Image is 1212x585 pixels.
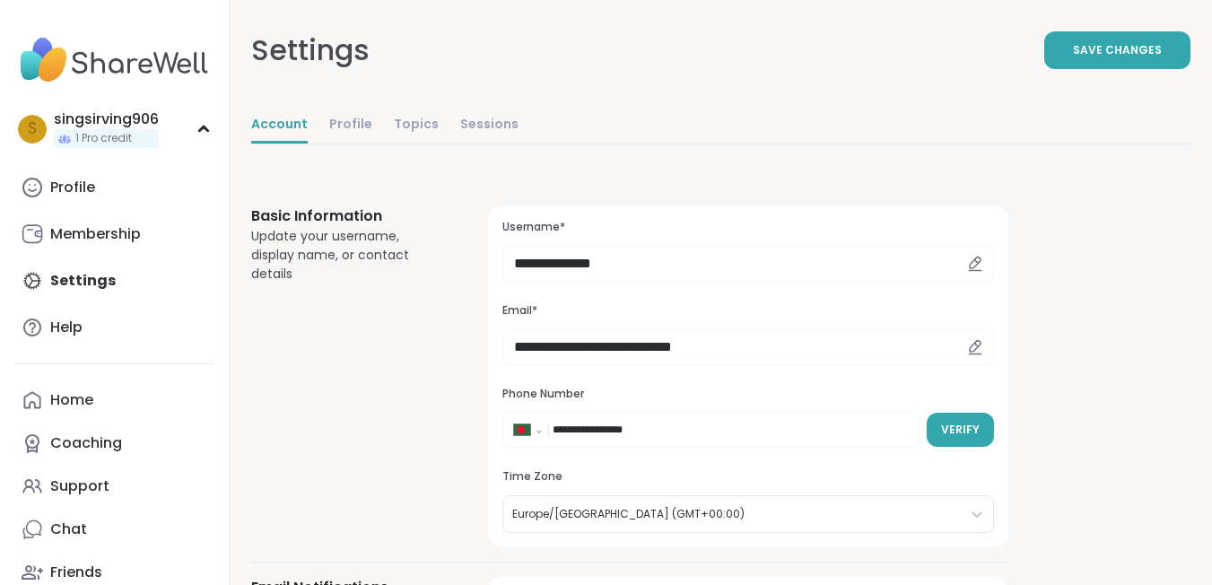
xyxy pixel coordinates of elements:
a: Coaching [14,422,214,465]
a: Membership [14,213,214,256]
h3: Email* [502,303,994,319]
span: 1 Pro credit [75,131,132,146]
div: Settings [251,29,370,72]
span: Save Changes [1073,42,1162,58]
a: Account [251,108,308,144]
div: Update your username, display name, or contact details [251,227,445,284]
button: Verify [927,413,994,447]
div: singsirving906 [54,109,159,129]
div: Friends [50,563,102,582]
span: s [28,118,37,141]
img: ShareWell Nav Logo [14,29,214,92]
a: Profile [329,108,372,144]
div: Help [50,318,83,337]
div: Profile [50,178,95,197]
a: Home [14,379,214,422]
span: Verify [941,422,980,438]
h3: Basic Information [251,205,445,227]
a: Chat [14,508,214,551]
button: Save Changes [1044,31,1190,69]
a: Topics [394,108,439,144]
div: Home [50,390,93,410]
div: Coaching [50,433,122,453]
h3: Time Zone [502,469,994,485]
div: Membership [50,224,141,244]
div: Support [50,476,109,496]
a: Sessions [460,108,519,144]
div: Chat [50,520,87,539]
a: Help [14,306,214,349]
a: Profile [14,166,214,209]
h3: Username* [502,220,994,235]
h3: Phone Number [502,387,994,402]
a: Support [14,465,214,508]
